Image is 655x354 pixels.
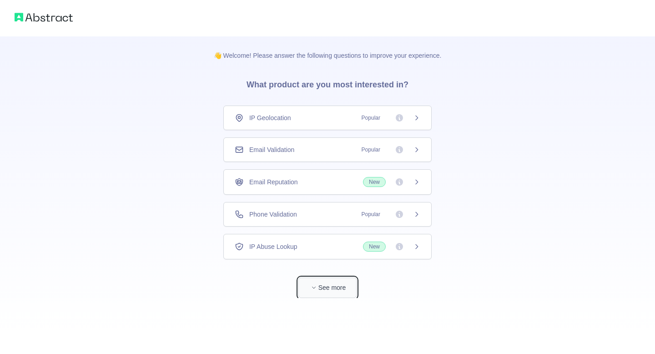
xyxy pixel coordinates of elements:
span: Popular [356,210,386,219]
button: See more [298,278,357,298]
span: IP Abuse Lookup [249,242,297,251]
span: Email Validation [249,145,294,154]
span: New [363,242,386,252]
span: Phone Validation [249,210,297,219]
h3: What product are you most interested in? [232,60,423,106]
span: Email Reputation [249,177,298,187]
span: Popular [356,145,386,154]
p: 👋 Welcome! Please answer the following questions to improve your experience. [199,36,456,60]
img: Abstract logo [15,11,73,24]
span: New [363,177,386,187]
span: Popular [356,113,386,122]
span: IP Geolocation [249,113,291,122]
